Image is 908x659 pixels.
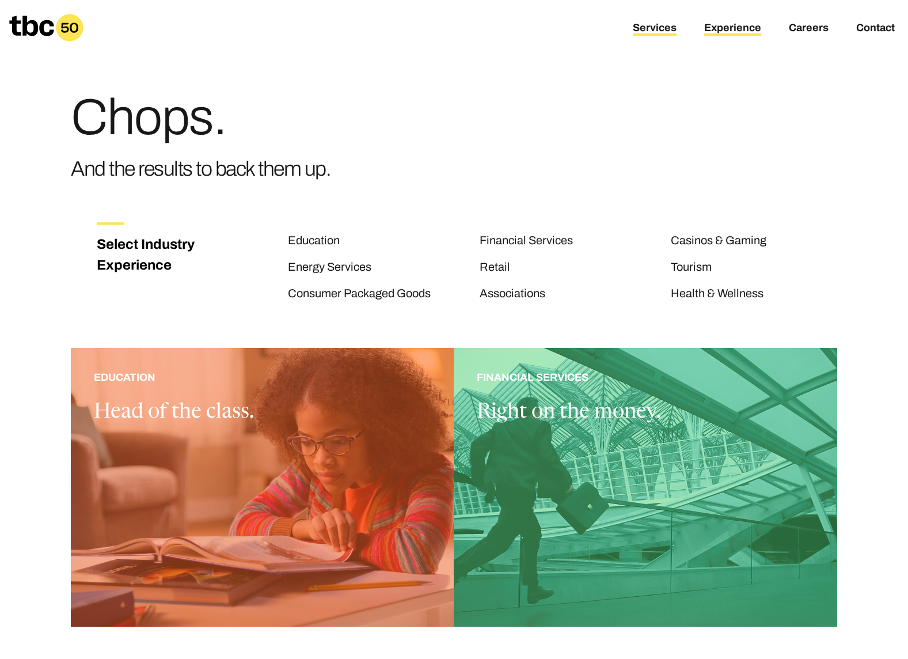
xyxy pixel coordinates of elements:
[9,14,83,41] a: Homepage
[789,22,829,36] a: Careers
[288,260,371,275] a: Energy Services
[856,22,895,36] a: Contact
[71,152,330,185] h3: And the results to back them up.
[480,234,573,249] a: Financial Services
[97,234,207,275] h3: Select Industry Experience
[288,287,431,302] a: Consumer Packaged Goods
[71,92,330,143] h1: Chops.
[671,287,763,302] a: Health & Wellness
[480,287,545,302] a: Associations
[704,22,761,36] a: Experience
[480,260,510,275] a: Retail
[671,234,766,249] a: Casinos & Gaming
[671,260,712,275] a: Tourism
[288,234,340,249] a: Education
[633,22,677,36] a: Services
